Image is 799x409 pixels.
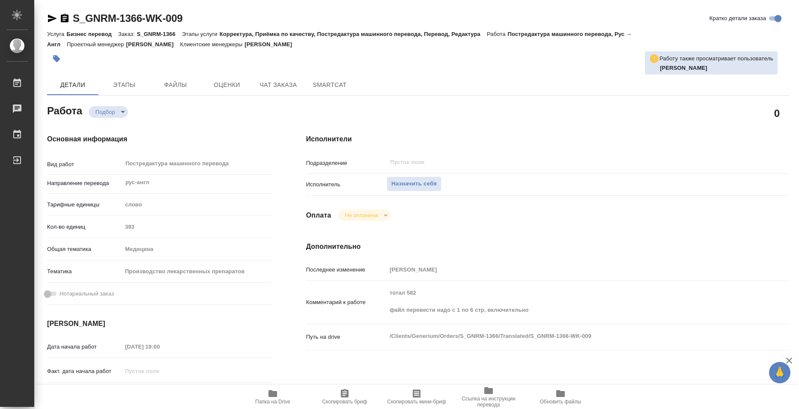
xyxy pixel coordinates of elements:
[52,80,93,90] span: Детали
[306,266,387,274] p: Последнее изменение
[182,31,220,37] p: Этапы услуги
[122,221,272,233] input: Пустое поле
[660,65,707,71] b: [PERSON_NAME]
[309,80,350,90] span: SmartCat
[306,159,387,167] p: Подразделение
[47,200,122,209] p: Тарифные единицы
[309,385,381,409] button: Скопировать бриф
[381,385,453,409] button: Скопировать мини-бриф
[237,385,309,409] button: Папка на Drive
[89,106,128,118] div: Подбор
[47,49,66,68] button: Добавить тэг
[47,367,122,376] p: Факт. дата начала работ
[306,134,790,144] h4: Исполнители
[206,80,247,90] span: Оценки
[710,14,766,23] span: Кратко детали заказа
[60,13,70,24] button: Скопировать ссылку
[180,41,245,48] p: Клиентские менеджеры
[306,210,331,221] h4: Оплата
[47,134,272,144] h4: Основная информация
[126,41,180,48] p: [PERSON_NAME]
[122,264,272,279] div: Производство лекарственных препаратов
[387,399,446,405] span: Скопировать мини-бриф
[244,41,298,48] p: [PERSON_NAME]
[47,223,122,231] p: Кол-во единиц
[306,242,790,252] h4: Дополнительно
[47,13,57,24] button: Скопировать ссылку для ЯМессенджера
[47,31,66,37] p: Услуга
[67,41,126,48] p: Проектный менеджер
[487,31,508,37] p: Работа
[47,267,122,276] p: Тематика
[104,80,145,90] span: Этапы
[47,319,272,329] h4: [PERSON_NAME]
[93,108,118,116] button: Подбор
[387,286,749,317] textarea: тотал 582 файл перевести надо с 1 по 6 стр. включительно
[73,12,182,24] a: S_GNRM-1366-WK-009
[66,31,118,37] p: Бизнес перевод
[387,329,749,343] textarea: /Clients/Generium/Orders/S_GNRM-1366/Translated/S_GNRM-1366-WK-009
[772,364,787,382] span: 🙏
[458,396,519,408] span: Ссылка на инструкции перевода
[306,180,387,189] p: Исполнитель
[342,212,380,219] button: Не оплачена
[122,242,272,257] div: Медицина
[155,80,196,90] span: Файлы
[453,385,525,409] button: Ссылка на инструкции перевода
[338,209,391,221] div: Подбор
[774,106,780,120] h2: 0
[47,245,122,254] p: Общая тематика
[391,179,437,189] span: Назначить себя
[47,343,122,351] p: Дата начала работ
[122,197,272,212] div: слово
[137,31,182,37] p: S_GNRM-1366
[387,176,441,191] button: Назначить себя
[118,31,137,37] p: Заказ:
[60,290,114,298] span: Нотариальный заказ
[255,399,290,405] span: Папка на Drive
[220,31,487,37] p: Корректура, Приёмка по качеству, Постредактура машинного перевода, Перевод, Редактура
[659,54,773,63] p: Работу также просматривает пользователь
[306,298,387,307] p: Комментарий к работе
[47,160,122,169] p: Вид работ
[389,157,729,167] input: Пустое поле
[525,385,596,409] button: Обновить файлы
[47,102,82,118] h2: Работа
[122,365,197,377] input: Пустое поле
[258,80,299,90] span: Чат заказа
[306,333,387,341] p: Путь на drive
[47,179,122,188] p: Направление перевода
[387,263,749,276] input: Пустое поле
[660,64,773,72] p: Комова Татьяна
[122,340,197,353] input: Пустое поле
[322,399,367,405] span: Скопировать бриф
[769,362,790,383] button: 🙏
[540,399,581,405] span: Обновить файлы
